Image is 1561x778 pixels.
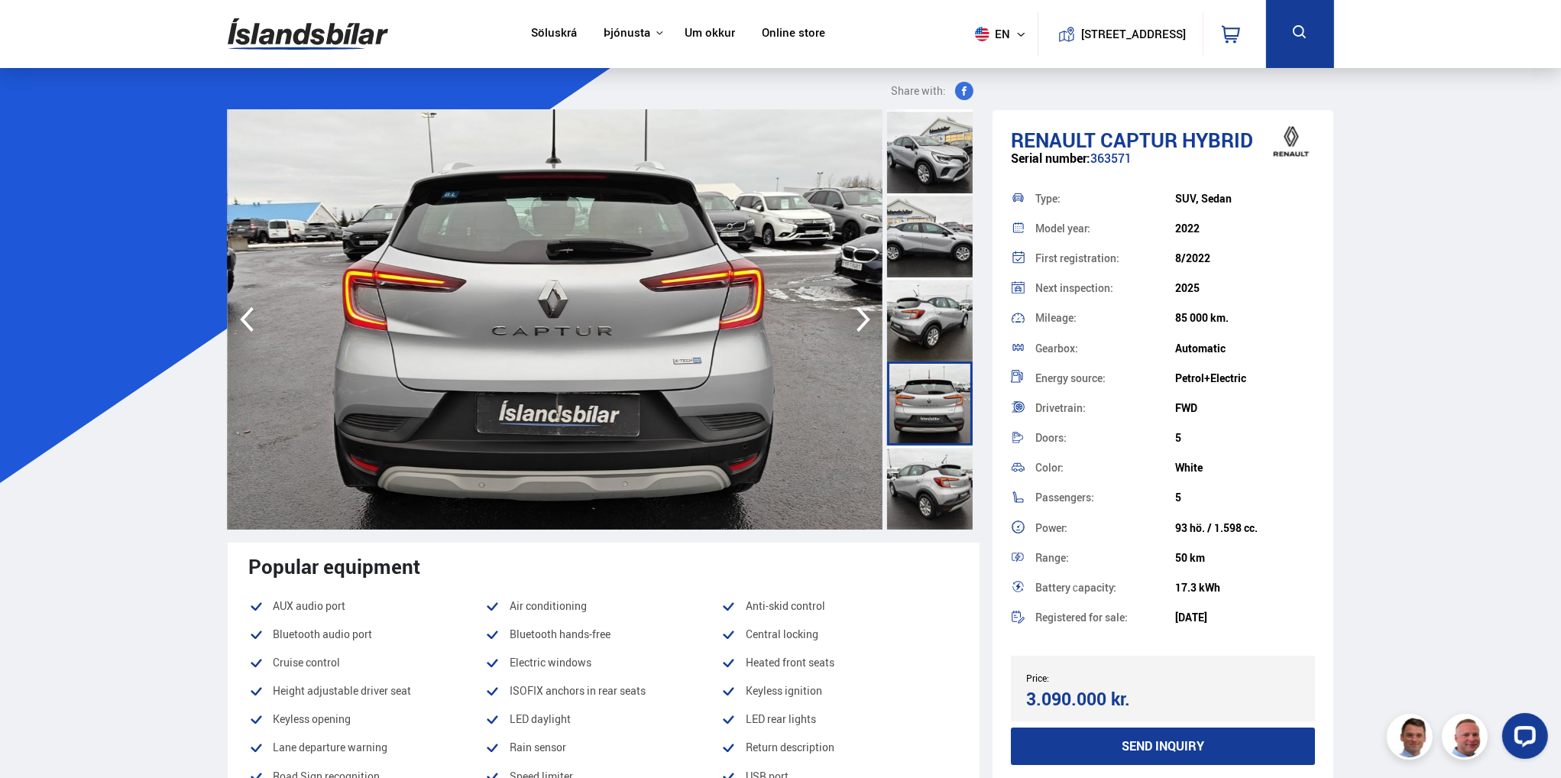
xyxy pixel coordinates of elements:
[1011,150,1090,167] span: Serial number:
[1087,28,1180,41] button: [STREET_ADDRESS]
[969,11,1038,57] button: en
[1035,283,1175,293] div: Next inspection:
[1035,462,1175,473] div: Color:
[531,26,577,42] a: Söluskrá
[1100,126,1253,154] span: Captur HYBRID
[721,682,957,700] li: Keyless ignition
[1444,716,1490,762] img: siFngHWaQ9KaOqBr.png
[1026,673,1163,683] div: Price:
[485,597,721,615] li: Air conditioning
[1035,612,1175,623] div: Registered for sale:
[1175,193,1315,205] div: SUV, Sedan
[249,682,485,700] li: Height adjustable driver seat
[249,738,485,757] li: Lane departure warning
[485,738,721,757] li: Rain sensor
[485,625,721,643] li: Bluetooth hands-free
[891,82,946,100] span: Share with:
[1035,373,1175,384] div: Energy source:
[249,653,485,672] li: Cruise control
[885,82,980,100] button: Share with:
[1389,716,1435,762] img: FbJEzSuNWCJXmdc-.webp
[1035,193,1175,204] div: Type:
[1011,728,1316,765] button: Send inquiry
[721,710,957,728] li: LED rear lights
[1035,253,1175,264] div: First registration:
[1490,707,1554,771] iframe: LiveChat chat widget
[604,26,650,41] button: Þjónusta
[1035,433,1175,443] div: Doors:
[1011,126,1096,154] span: Renault
[1175,252,1315,264] div: 8/2022
[1175,552,1315,564] div: 50 km
[485,653,721,672] li: Electric windows
[1175,611,1315,624] div: [DATE]
[1035,523,1175,533] div: Power:
[1175,372,1315,384] div: Petrol+Electric
[228,109,883,530] img: 2522905.jpeg
[1035,582,1175,593] div: Battery сapacity:
[721,625,957,643] li: Central locking
[975,27,989,41] img: svg+xml;base64,PHN2ZyB4bWxucz0iaHR0cDovL3d3dy53My5vcmcvMjAwMC9zdmciIHdpZHRoPSI1MTIiIGhlaWdodD0iNT...
[721,738,957,757] li: Return description
[1175,312,1315,324] div: 85 000 km.
[721,653,957,672] li: Heated front seats
[1026,689,1158,709] div: 3.090.000 kr.
[1175,522,1315,534] div: 93 hö. / 1.598 cc.
[762,26,825,42] a: Online store
[1035,492,1175,503] div: Passengers:
[249,555,958,578] div: Popular equipment
[1261,118,1322,165] img: brand logo
[1175,432,1315,444] div: 5
[1035,553,1175,563] div: Range:
[1035,223,1175,234] div: Model year:
[1175,582,1315,594] div: 17.3 kWh
[485,710,721,728] li: LED daylight
[1035,403,1175,413] div: Drivetrain:
[249,710,485,728] li: Keyless opening
[1175,222,1315,235] div: 2022
[1011,151,1316,181] div: 363571
[1175,402,1315,414] div: FWD
[249,625,485,643] li: Bluetooth audio port
[249,597,485,615] li: AUX audio port
[685,26,735,42] a: Um okkur
[1175,282,1315,294] div: 2025
[485,682,721,700] li: ISOFIX anchors in rear seats
[228,9,388,59] img: G0Ugv5HjCgRt.svg
[969,27,1007,41] span: en
[1175,342,1315,355] div: Automatic
[1175,491,1315,504] div: 5
[1175,462,1315,474] div: White
[1046,12,1194,56] a: [STREET_ADDRESS]
[1035,313,1175,323] div: Mileage:
[721,597,957,615] li: Anti-skid control
[1035,343,1175,354] div: Gearbox:
[883,109,1537,530] img: 2522906.jpeg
